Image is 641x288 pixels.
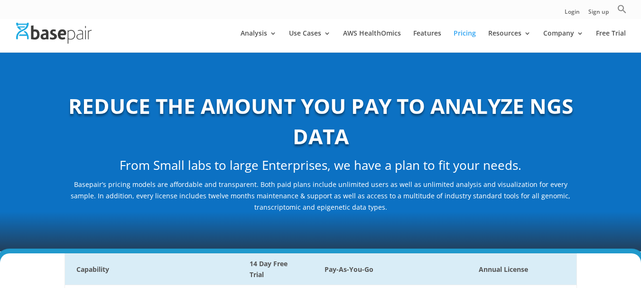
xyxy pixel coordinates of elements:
[65,253,238,285] th: Capability
[565,9,580,19] a: Login
[467,253,576,285] th: Annual License
[588,9,609,19] a: Sign up
[238,253,313,285] th: 14 Day Free Trial
[313,253,467,285] th: Pay-As-You-Go
[543,30,584,52] a: Company
[413,30,441,52] a: Features
[289,30,331,52] a: Use Cases
[71,180,570,212] span: Basepair’s pricing models are affordable and transparent. Both paid plans include unlimited users...
[596,30,626,52] a: Free Trial
[488,30,531,52] a: Resources
[343,30,401,52] a: AWS HealthOmics
[65,157,577,179] h2: From Small labs to large Enterprises, we have a plan to fit your needs.
[16,23,92,43] img: Basepair
[617,4,627,19] a: Search Icon Link
[68,92,573,150] b: REDUCE THE AMOUNT YOU PAY TO ANALYZE NGS DATA
[454,30,476,52] a: Pricing
[617,4,627,14] svg: Search
[241,30,277,52] a: Analysis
